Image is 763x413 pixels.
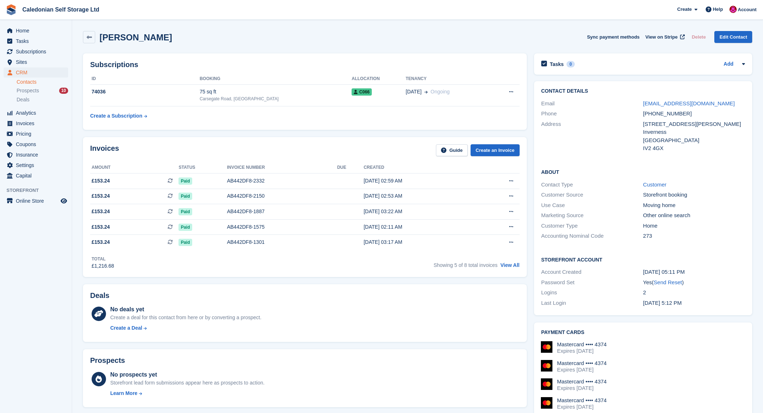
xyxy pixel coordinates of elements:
div: Inverness [643,128,745,136]
div: Contact Type [541,181,643,189]
div: 273 [643,232,745,240]
span: Coupons [16,139,59,149]
span: CRM [16,67,59,78]
a: Learn More [110,390,265,397]
span: Paid [178,208,192,215]
span: Pricing [16,129,59,139]
a: Send Reset [654,279,682,285]
img: Mastercard Logo [541,397,552,409]
span: Ongoing [431,89,450,95]
a: Create a Deal [110,324,261,332]
span: C066 [352,88,372,96]
a: menu [4,160,68,170]
div: Learn More [110,390,137,397]
div: Mastercard •••• 4374 [557,378,607,385]
div: Mastercard •••• 4374 [557,341,607,348]
img: Mastercard Logo [541,360,552,372]
div: 10 [59,88,68,94]
span: Create [677,6,692,13]
div: [DATE] 05:11 PM [643,268,745,276]
div: Expires [DATE] [557,366,607,373]
div: 0 [566,61,575,67]
div: Create a Deal [110,324,142,332]
span: £153.24 [92,208,110,215]
div: Logins [541,289,643,297]
span: Analytics [16,108,59,118]
a: Guide [436,144,468,156]
th: ID [90,73,200,85]
button: Sync payment methods [587,31,640,43]
th: Amount [90,162,178,173]
a: menu [4,129,68,139]
th: Allocation [352,73,406,85]
div: Use Case [541,201,643,210]
a: menu [4,36,68,46]
h2: Storefront Account [541,256,745,263]
a: Deals [17,96,68,104]
a: Create an Invoice [471,144,520,156]
span: £153.24 [92,177,110,185]
div: [DATE] 02:53 AM [363,192,476,200]
div: AB442DF8-1887 [227,208,337,215]
span: Invoices [16,118,59,128]
div: No prospects yet [110,370,265,379]
a: View All [500,262,520,268]
div: Phone [541,110,643,118]
span: Help [713,6,723,13]
div: AB442DF8-2150 [227,192,337,200]
span: Home [16,26,59,36]
div: [STREET_ADDRESS][PERSON_NAME] [643,120,745,128]
a: menu [4,57,68,67]
div: 74036 [90,88,200,96]
a: Edit Contact [714,31,752,43]
span: Tasks [16,36,59,46]
div: Mastercard •••• 4374 [557,397,607,404]
div: Account Created [541,268,643,276]
div: [DATE] 02:59 AM [363,177,476,185]
div: IV2 4GX [643,144,745,153]
span: Prospects [17,87,39,94]
button: Delete [689,31,709,43]
a: Preview store [59,197,68,205]
div: Marketing Source [541,211,643,220]
h2: Tasks [550,61,564,67]
img: Donald Mathieson [729,6,737,13]
div: Customer Type [541,222,643,230]
div: Expires [DATE] [557,404,607,410]
h2: Contact Details [541,88,745,94]
div: AB442DF8-2332 [227,177,337,185]
a: Add [724,60,733,69]
h2: [PERSON_NAME] [100,32,172,42]
h2: Deals [90,291,109,300]
div: [GEOGRAPHIC_DATA] [643,136,745,145]
a: Prospects 10 [17,87,68,95]
div: AB442DF8-1575 [227,223,337,231]
div: Yes [643,278,745,287]
div: [DATE] 03:22 AM [363,208,476,215]
span: Storefront [6,187,72,194]
th: Due [337,162,364,173]
a: Contacts [17,79,68,85]
a: menu [4,47,68,57]
div: Mastercard •••• 4374 [557,360,607,366]
a: menu [4,171,68,181]
div: Accounting Nominal Code [541,232,643,240]
div: Expires [DATE] [557,385,607,391]
th: Created [363,162,476,173]
div: Password Set [541,278,643,287]
div: No deals yet [110,305,261,314]
div: Last Login [541,299,643,307]
span: Paid [178,224,192,231]
div: Customer Source [541,191,643,199]
a: menu [4,26,68,36]
div: 75 sq ft [200,88,352,96]
h2: Payment cards [541,330,745,335]
span: Capital [16,171,59,181]
div: Email [541,100,643,108]
a: [EMAIL_ADDRESS][DOMAIN_NAME] [643,100,735,106]
div: Carsegate Road, [GEOGRAPHIC_DATA] [200,96,352,102]
th: Tenancy [406,73,490,85]
a: menu [4,67,68,78]
span: Paid [178,239,192,246]
div: Create a Subscription [90,112,142,120]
